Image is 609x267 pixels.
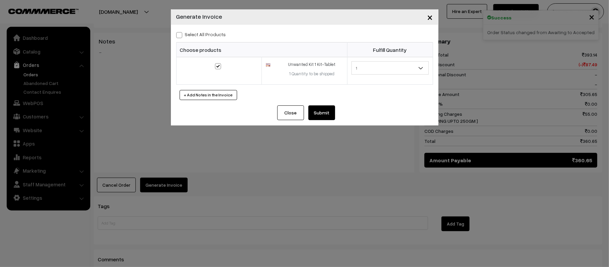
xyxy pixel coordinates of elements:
button: Submit [308,105,335,120]
span: × [427,11,433,23]
button: + Add Notes in the Invoice [180,90,237,100]
span: 1 [352,62,428,74]
span: 1 [351,61,429,75]
th: Fulfill Quantity [347,42,433,57]
h4: Generate Invoice [176,12,222,21]
img: 17287990767555UNWANTED-KIT.jpeg [266,63,270,67]
th: Choose products [176,42,347,57]
div: Unwanted Kit 1 Kit-Tablet [281,61,343,68]
button: Close [277,105,304,120]
button: Close [422,7,438,27]
div: 1 Quantity to be shipped [281,71,343,77]
label: Select all Products [176,31,226,38]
